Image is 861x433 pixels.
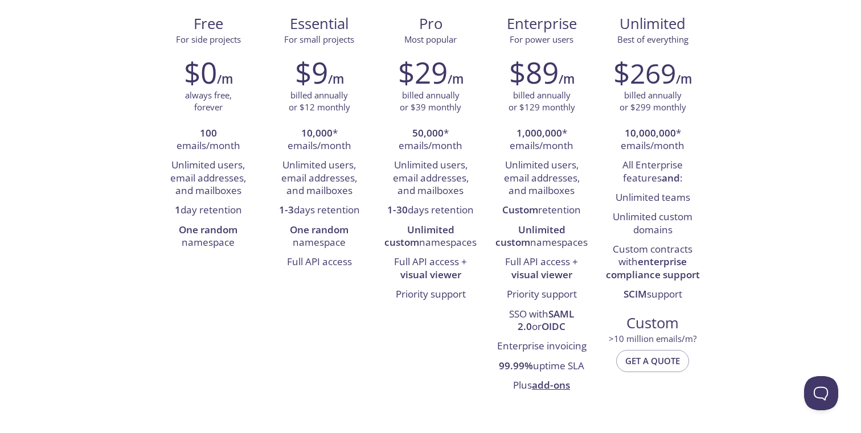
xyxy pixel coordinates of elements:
span: 269 [630,55,676,92]
strong: 10,000 [301,126,333,139]
span: Unlimited [620,14,686,34]
li: Unlimited teams [606,188,700,208]
span: Custom [606,314,699,333]
p: billed annually or $12 monthly [289,89,350,114]
strong: Custom [502,203,538,216]
p: billed annually or $129 monthly [509,89,575,114]
li: Full API access + [383,253,477,285]
strong: SCIM [624,287,647,300]
strong: SAML 2.0 [518,307,574,333]
h2: $9 [295,55,328,89]
p: billed annually or $299 monthly [620,89,686,114]
h6: /m [328,69,344,89]
li: Priority support [495,285,589,304]
span: For side projects [176,34,241,45]
strong: 100 [200,126,217,139]
span: Most popular [404,34,457,45]
strong: 99.99% [499,359,533,372]
li: Full API access [272,253,366,272]
strong: visual viewer [400,268,461,281]
h6: /m [676,69,692,89]
li: Unlimited custom domains [606,208,700,240]
li: namespace [161,221,255,253]
li: namespaces [495,221,589,253]
p: billed annually or $39 monthly [400,89,461,114]
iframe: Help Scout Beacon - Open [804,376,838,410]
li: day retention [161,201,255,220]
h2: $89 [509,55,559,89]
p: always free, forever [185,89,232,114]
li: All Enterprise features : [606,156,700,188]
span: Free [162,14,255,34]
strong: and [662,171,680,184]
span: Enterprise [495,14,588,34]
li: * emails/month [606,124,700,156]
li: Enterprise invoicing [495,337,589,356]
li: Priority support [383,285,477,304]
li: Custom contracts with [606,240,700,285]
span: Best of everything [617,34,688,45]
li: SSO with or [495,305,589,337]
strong: Unlimited custom [495,223,565,249]
li: Full API access + [495,253,589,285]
li: * emails/month [383,124,477,156]
li: * emails/month [495,124,589,156]
h2: $0 [184,55,217,89]
strong: visual viewer [511,268,572,281]
li: support [606,285,700,304]
strong: One random [290,223,348,236]
li: emails/month [161,124,255,156]
strong: 50,000 [412,126,444,139]
li: Unlimited users, email addresses, and mailboxes [161,156,255,201]
span: For small projects [284,34,354,45]
li: days retention [383,201,477,220]
strong: Unlimited custom [384,223,454,249]
li: days retention [272,201,366,220]
strong: One random [179,223,237,236]
span: Essential [273,14,366,34]
li: Unlimited users, email addresses, and mailboxes [383,156,477,201]
span: Pro [384,14,477,34]
h2: $ [613,55,676,89]
strong: 1,000,000 [516,126,562,139]
li: * emails/month [272,124,366,156]
span: Get a quote [625,353,680,368]
h6: /m [559,69,575,89]
strong: 10,000,000 [625,126,676,139]
li: Plus [495,376,589,395]
h2: $29 [398,55,448,89]
strong: enterprise compliance support [606,255,700,281]
span: > 10 million emails/m? [609,333,696,344]
strong: 1 [175,203,181,216]
li: uptime SLA [495,357,589,376]
strong: OIDC [542,320,565,333]
li: Unlimited users, email addresses, and mailboxes [495,156,589,201]
li: namespace [272,221,366,253]
li: retention [495,201,589,220]
h6: /m [217,69,233,89]
span: For power users [510,34,573,45]
h6: /m [448,69,464,89]
strong: 1-30 [387,203,408,216]
strong: 1-3 [279,203,294,216]
li: namespaces [383,221,477,253]
li: Unlimited users, email addresses, and mailboxes [272,156,366,201]
button: Get a quote [616,350,689,372]
a: add-ons [532,378,570,391]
